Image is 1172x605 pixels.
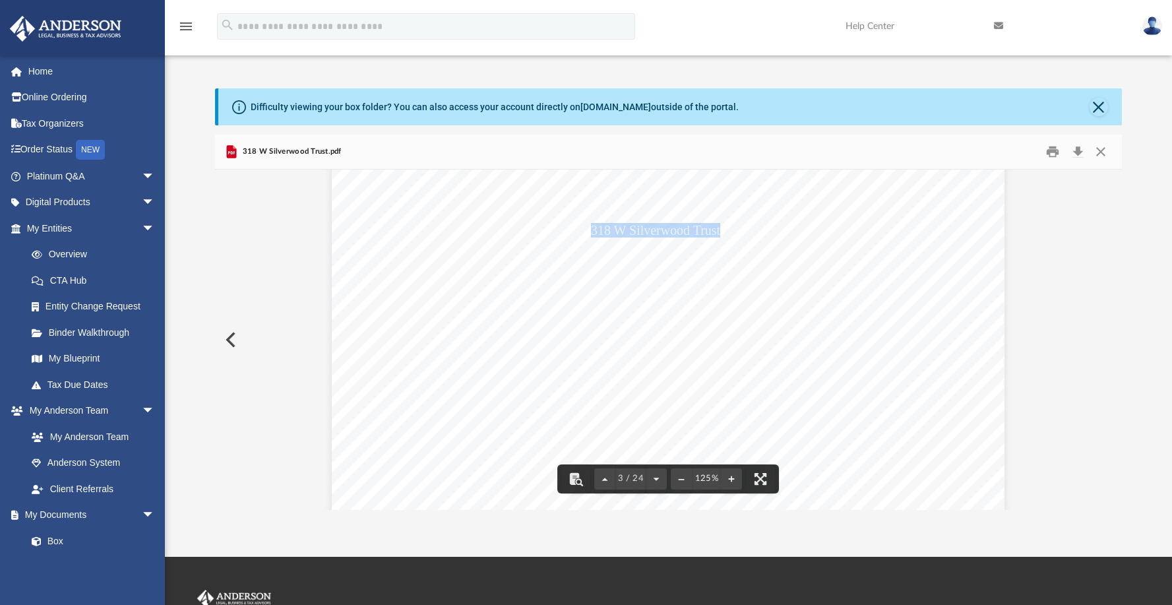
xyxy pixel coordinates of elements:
[595,464,616,494] button: Previous page
[580,102,651,112] a: [DOMAIN_NAME]
[591,453,695,466] span: [PERSON_NAME]
[671,464,692,494] button: Zoom out
[591,360,947,373] span: [PERSON_NAME] Patnaik and [PERSON_NAME] (jointly, or the
[721,464,742,494] button: Zoom in
[215,170,1121,510] div: File preview
[18,346,168,372] a: My Blueprint
[142,189,168,216] span: arrow_drop_down
[18,371,175,398] a: Tax Due Dates
[142,502,168,529] span: arrow_drop_down
[433,224,512,238] span: Name of Trust:
[427,425,575,438] span: Beneficiary Information
[433,303,489,316] span: Trustee(s):
[6,16,125,42] img: Anderson Advisors Platinum Portal
[18,424,162,450] a: My Anderson Team
[18,267,175,294] a: CTA Hub
[18,294,175,320] a: Entity Change Request
[215,170,1121,510] div: Document Viewer
[18,319,175,346] a: Binder Walkthrough
[9,398,168,424] a: My Anderson Teamarrow_drop_down
[1142,16,1162,36] img: User Pic
[76,140,105,160] div: NEW
[9,110,175,137] a: Tax Organizers
[142,215,168,242] span: arrow_drop_down
[427,274,551,288] span: Trustee Information
[427,503,549,517] span: Property Information
[142,163,168,190] span: arrow_drop_down
[591,375,683,388] span: survivor of them)
[427,196,536,209] span: Trust Information
[142,398,168,425] span: arrow_drop_down
[9,163,175,189] a: Platinum Q&Aarrow_drop_down
[178,18,194,34] i: menu
[572,154,780,170] span: for the 318 W Silverwood Trust
[9,189,175,216] a: Digital Productsarrow_drop_down
[562,464,591,494] button: Toggle findbar
[1039,141,1066,162] button: Print
[1089,141,1113,162] button: Close
[616,474,646,483] span: 3 / 24
[178,25,194,34] a: menu
[239,146,341,158] span: 318 W Silverwood Trust.pdf
[251,100,739,114] div: Difficulty viewing your box folder? You can also access your account directly on outside of the p...
[18,476,168,502] a: Client Referrals
[18,528,162,554] a: Box
[1090,98,1108,116] button: Close
[433,360,545,373] span: Successor Trustee(s):
[9,502,168,528] a: My Documentsarrow_drop_down
[9,137,175,164] a: Order StatusNEW
[18,241,175,268] a: Overview
[9,215,175,241] a: My Entitiesarrow_drop_down
[591,303,995,316] span: Armaso [PERSON_NAME], LLC, a [US_STATE] limited liability company
[646,464,667,494] button: Next page
[9,84,175,111] a: Online Ordering
[18,450,168,476] a: Anderson System
[220,18,235,32] i: search
[692,474,721,483] div: Current zoom level
[18,554,168,581] a: Meeting Minutes
[9,58,175,84] a: Home
[433,453,529,466] span: Trust Beneficiary:
[746,464,775,494] button: Enter fullscreen
[591,224,798,238] span: 318 W Silverwood Trust dated [DATE]
[215,321,244,358] button: Previous File
[215,135,1121,510] div: Preview
[616,464,646,494] button: 3 / 24
[1066,141,1090,162] button: Download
